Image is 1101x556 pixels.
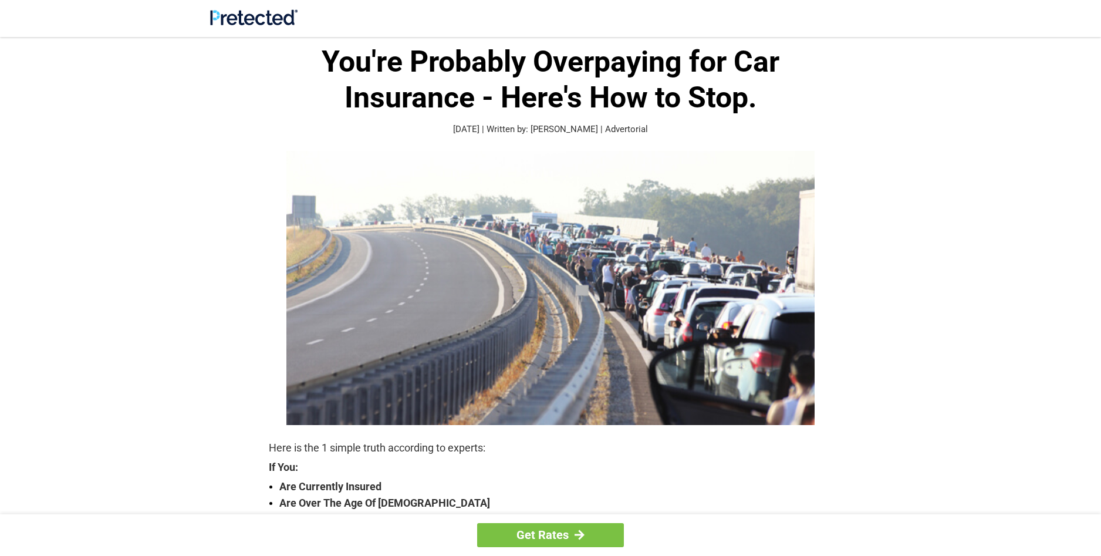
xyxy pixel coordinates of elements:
strong: Are Over The Age Of [DEMOGRAPHIC_DATA] [279,495,832,511]
strong: Are Currently Insured [279,479,832,495]
a: Site Logo [210,16,298,28]
h1: You're Probably Overpaying for Car Insurance - Here's How to Stop. [269,44,832,116]
img: Site Logo [210,9,298,25]
a: Get Rates [477,523,624,547]
strong: Drive Less Than 50 Miles Per Day [279,511,832,528]
strong: If You: [269,462,832,473]
p: [DATE] | Written by: [PERSON_NAME] | Advertorial [269,123,832,136]
p: Here is the 1 simple truth according to experts: [269,440,832,456]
